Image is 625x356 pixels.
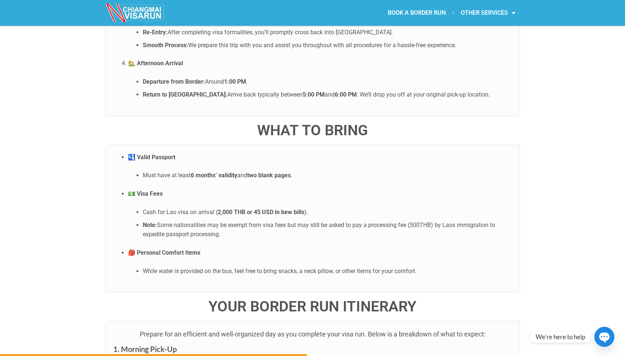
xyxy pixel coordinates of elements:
[247,172,291,179] strong: two blank pages
[143,78,205,85] strong: Departure from Border:
[143,171,512,180] li: Must have at least and .
[128,60,183,67] strong: 🏡 Afternoon Arrival
[140,330,486,338] span: Prepare for an efficient and well-organized day as you complete your visa run. Below is a breakdo...
[303,91,325,98] strong: 5:00 PM
[106,299,519,314] h4: YOUR BORDER RUN ITINERARY
[224,78,246,85] strong: 1:00 PM
[106,123,519,138] h4: What to Bring
[128,249,200,256] strong: 🎒 Personal Comfort Items
[143,220,512,239] li: Some nationalities may be exempt from visa fees but may still be asked to pay a processing fee (5...
[143,42,188,49] strong: Smooth Process:
[143,29,168,36] strong: Re-Entry:
[128,190,163,197] strong: 💵 Visa Fees
[113,345,177,353] strong: 1. Morning Pick-Up
[143,90,512,100] li: Arrive back typically between and . We’ll drop you off at your original pick-up location.
[312,4,523,21] nav: Menu
[453,4,523,21] a: OTHER SERVICES
[191,172,237,179] strong: 6 months’ validity
[380,4,453,21] a: BOOK A BORDER RUN
[143,28,512,37] li: After completing visa formalities, you’ll promptly cross back into [GEOGRAPHIC_DATA].
[335,91,357,98] strong: 6:00 PM
[143,207,512,217] li: Cash for Lao visa on arrival ( ).
[143,41,512,50] li: We prepare this trip with you and assist you throughout with all procedures for a hassle-free exp...
[143,221,157,228] strong: Note:
[128,154,175,161] strong: 🛂 Valid Passport
[143,77,512,87] li: Around .
[218,209,304,216] strong: 2,000 THB or 45 USD in bew bills
[143,266,512,276] li: While water is provided on the bus, feel free to bring snacks, a neck pillow, or other items for ...
[143,91,227,98] strong: Return to [GEOGRAPHIC_DATA]:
